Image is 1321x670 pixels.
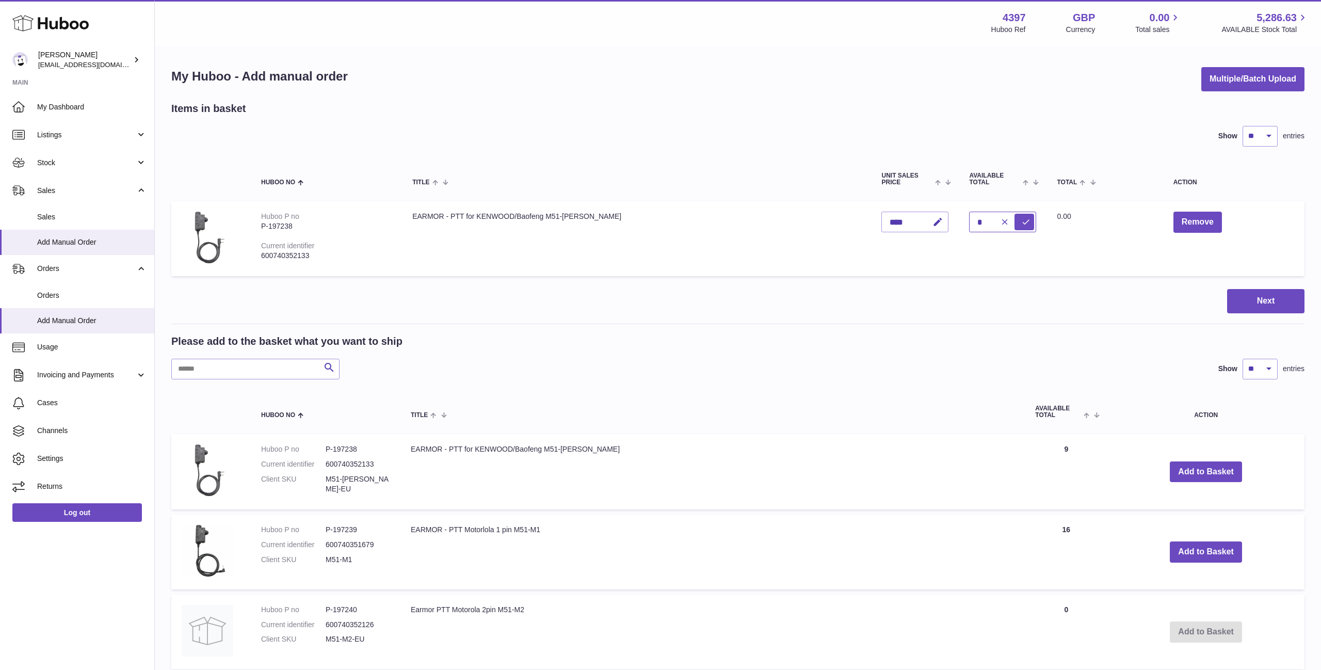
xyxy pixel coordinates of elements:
div: Currency [1066,25,1096,35]
img: EARMOR - PTT for KENWOOD/Baofeng M51-KEN [182,212,233,263]
span: AVAILABLE Total [969,172,1020,186]
img: EARMOR - PTT for KENWOOD/Baofeng M51-KEN [182,444,233,496]
dt: Current identifier [261,540,326,550]
div: [PERSON_NAME] [38,50,131,70]
span: 5,286.63 [1256,11,1297,25]
div: P-197238 [261,221,392,231]
span: Invoicing and Payments [37,370,136,380]
span: Unit Sales Price [881,172,932,186]
label: Show [1218,131,1237,141]
dd: 600740352126 [326,620,390,630]
dd: 600740351679 [326,540,390,550]
span: AVAILABLE Stock Total [1221,25,1309,35]
th: Action [1107,395,1304,429]
span: Stock [37,158,136,168]
td: EARMOR - PTT Motorlola 1 pin M51-M1 [400,515,1025,589]
a: Log out [12,503,142,522]
button: Add to Basket [1170,541,1242,563]
strong: GBP [1073,11,1095,25]
dt: Huboo P no [261,525,326,535]
strong: 4397 [1003,11,1026,25]
span: Channels [37,426,147,436]
dt: Huboo P no [261,605,326,615]
dt: Huboo P no [261,444,326,454]
dd: 600740352133 [326,459,390,469]
span: My Dashboard [37,102,147,112]
dd: M51-M2-EU [326,634,390,644]
td: Earmor PTT Motorola 2pin M51-M2 [400,595,1025,669]
span: Usage [37,342,147,352]
dd: P-197238 [326,444,390,454]
span: Add Manual Order [37,237,147,247]
span: Total [1057,179,1077,186]
td: EARMOR - PTT for KENWOOD/Baofeng M51-[PERSON_NAME] [402,201,871,276]
dt: Client SKU [261,634,326,644]
span: Cases [37,398,147,408]
a: 5,286.63 AVAILABLE Stock Total [1221,11,1309,35]
span: 0.00 [1150,11,1170,25]
dt: Current identifier [261,620,326,630]
div: Action [1173,179,1294,186]
span: AVAILABLE Total [1035,405,1081,419]
label: Show [1218,364,1237,374]
span: Huboo no [261,412,295,419]
button: Next [1227,289,1304,313]
dt: Client SKU [261,555,326,565]
img: EARMOR - PTT Motorlola 1 pin M51-M1 [182,525,233,577]
span: entries [1283,364,1304,374]
span: Sales [37,186,136,196]
span: Add Manual Order [37,316,147,326]
div: Current identifier [261,242,315,250]
span: [EMAIL_ADDRESS][DOMAIN_NAME] [38,60,152,69]
td: 0 [1025,595,1107,669]
dt: Client SKU [261,474,326,494]
span: Listings [37,130,136,140]
div: Huboo Ref [991,25,1026,35]
td: EARMOR - PTT for KENWOOD/Baofeng M51-[PERSON_NAME] [400,434,1025,509]
img: Earmor PTT Motorola 2pin M51-M2 [182,605,233,657]
h2: Items in basket [171,102,246,116]
div: Huboo P no [261,212,299,220]
dt: Current identifier [261,459,326,469]
span: Huboo no [261,179,295,186]
dd: P-197240 [326,605,390,615]
button: Multiple/Batch Upload [1201,67,1304,91]
h2: Please add to the basket what you want to ship [171,334,402,348]
div: 600740352133 [261,251,392,261]
span: Orders [37,291,147,300]
a: 0.00 Total sales [1135,11,1181,35]
span: Sales [37,212,147,222]
dd: M51-[PERSON_NAME]-EU [326,474,390,494]
td: 9 [1025,434,1107,509]
button: Remove [1173,212,1222,233]
dd: P-197239 [326,525,390,535]
button: Add to Basket [1170,461,1242,483]
span: Orders [37,264,136,274]
span: Title [412,179,429,186]
span: 0.00 [1057,212,1071,220]
img: drumnnbass@gmail.com [12,52,28,68]
td: 16 [1025,515,1107,589]
span: Settings [37,454,147,464]
span: Title [411,412,428,419]
span: entries [1283,131,1304,141]
h1: My Huboo - Add manual order [171,68,348,85]
span: Returns [37,482,147,491]
dd: M51-M1 [326,555,390,565]
span: Total sales [1135,25,1181,35]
